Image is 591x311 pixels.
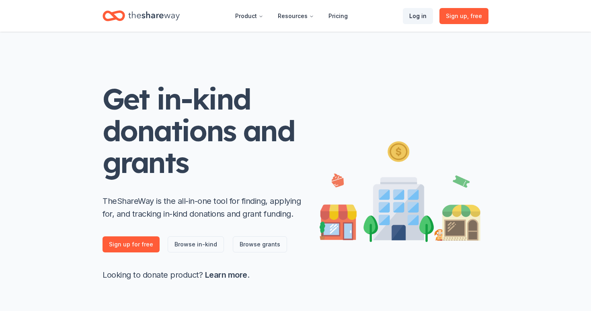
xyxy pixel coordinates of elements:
span: Sign up [446,11,482,21]
a: Log in [403,8,433,24]
nav: Main [229,6,354,25]
p: Looking to donate product? . [103,268,304,281]
a: Home [103,6,180,25]
a: Sign up for free [103,236,160,252]
button: Resources [271,8,320,24]
a: Browse in-kind [168,236,224,252]
span: , free [467,12,482,19]
p: TheShareWay is the all-in-one tool for finding, applying for, and tracking in-kind donations and ... [103,195,304,220]
a: Sign up, free [439,8,488,24]
img: Illustration for landing page [320,138,480,242]
button: Product [229,8,270,24]
h1: Get in-kind donations and grants [103,83,304,179]
a: Learn more [205,270,247,280]
a: Pricing [322,8,354,24]
a: Browse grants [233,236,287,252]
